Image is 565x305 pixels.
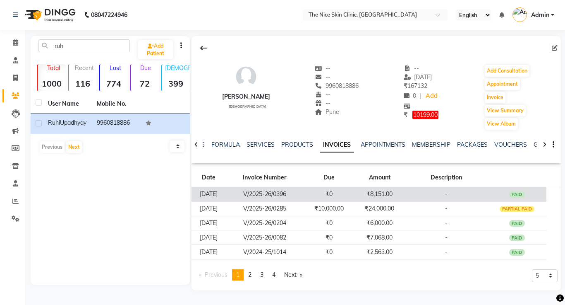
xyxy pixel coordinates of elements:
th: Amount [354,168,405,187]
nav: Pagination [195,269,307,281]
span: 4 [272,271,275,278]
input: Search by Name/Mobile/Email/Code [38,39,130,52]
th: Invoice Number [226,168,304,187]
a: Add Patient [138,40,173,59]
span: 2 [248,271,251,278]
span: - [445,234,448,241]
td: V/2025-26/0204 [226,216,304,230]
td: [DATE] [192,216,226,230]
div: PARTIAL PAID [500,206,535,213]
span: -- [315,73,331,81]
span: -- [315,65,331,72]
span: - [445,205,448,212]
p: Lost [103,64,128,72]
img: Admin [512,7,527,22]
span: - [445,190,448,198]
span: 0 [404,92,416,99]
div: PAID [509,235,525,241]
td: ₹24,000.00 [354,201,405,216]
td: V/2025-26/0285 [226,201,304,216]
span: 167132 [404,82,427,90]
img: avatar [234,64,259,89]
div: PAID [509,249,525,256]
div: PAID [509,191,525,198]
span: 10199.00 [412,111,438,119]
div: [PERSON_NAME] [222,92,270,101]
b: 08047224946 [91,3,127,27]
td: V/2025-26/0082 [226,230,304,245]
td: V/2025-26/0396 [226,187,304,202]
a: APPOINTMENTS [361,141,405,148]
td: ₹0 [304,245,354,259]
span: - [445,219,448,227]
span: -- [315,99,331,107]
button: View Summary [485,105,526,116]
span: | [419,92,421,100]
span: 9960818886 [315,82,359,90]
a: MEMBERSHIP [412,141,450,148]
td: [DATE] [192,245,226,259]
th: Due [304,168,354,187]
span: Pune [315,108,340,116]
td: [DATE] [192,187,226,202]
div: PAID [509,220,525,227]
td: ₹6,000.00 [354,216,405,230]
p: Total [41,64,66,72]
strong: 116 [69,78,97,89]
th: User Name [43,94,92,114]
span: -- [404,65,419,72]
td: ₹8,151.00 [354,187,405,202]
td: ₹2,563.00 [354,245,405,259]
td: 9960818886 [92,114,141,134]
p: Due [132,64,159,72]
a: Add [424,90,439,102]
span: ₹ [404,82,407,90]
th: Mobile No. [92,94,141,114]
p: Recent [72,64,97,72]
span: [DATE] [404,73,432,81]
strong: 72 [131,78,159,89]
a: Next [280,269,306,281]
td: ₹7,068.00 [354,230,405,245]
a: PACKAGES [457,141,488,148]
button: View Album [485,118,518,130]
div: Back to Client [195,40,212,56]
td: [DATE] [192,201,226,216]
span: 1 [236,271,239,278]
a: SERVICES [247,141,275,148]
span: Ruhi [48,119,60,126]
button: Appointment [485,78,520,90]
span: Previous [205,271,227,278]
th: Description [405,168,488,187]
button: Invoice [485,92,505,103]
a: PRODUCTS [281,141,313,148]
td: ₹0 [304,230,354,245]
td: ₹0 [304,216,354,230]
td: [DATE] [192,230,226,245]
strong: 1000 [38,78,66,89]
span: Upadhyay [60,119,86,126]
a: INVOICES [320,138,354,152]
th: Date [192,168,226,187]
td: ₹10,000.00 [304,201,354,216]
a: VOUCHERS [494,141,527,148]
span: [DEMOGRAPHIC_DATA] [229,104,266,109]
img: logo [21,3,78,27]
p: [DEMOGRAPHIC_DATA] [165,64,190,72]
span: ₹ [404,111,407,119]
a: FORMULA [211,141,240,148]
span: - [445,248,448,256]
td: ₹0 [304,187,354,202]
span: 3 [260,271,263,278]
span: -- [315,91,331,98]
td: V/2024-25/1014 [226,245,304,259]
span: Admin [531,11,549,19]
button: Next [66,141,82,153]
strong: 774 [100,78,128,89]
button: Add Consultation [485,65,529,77]
strong: 399 [162,78,190,89]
